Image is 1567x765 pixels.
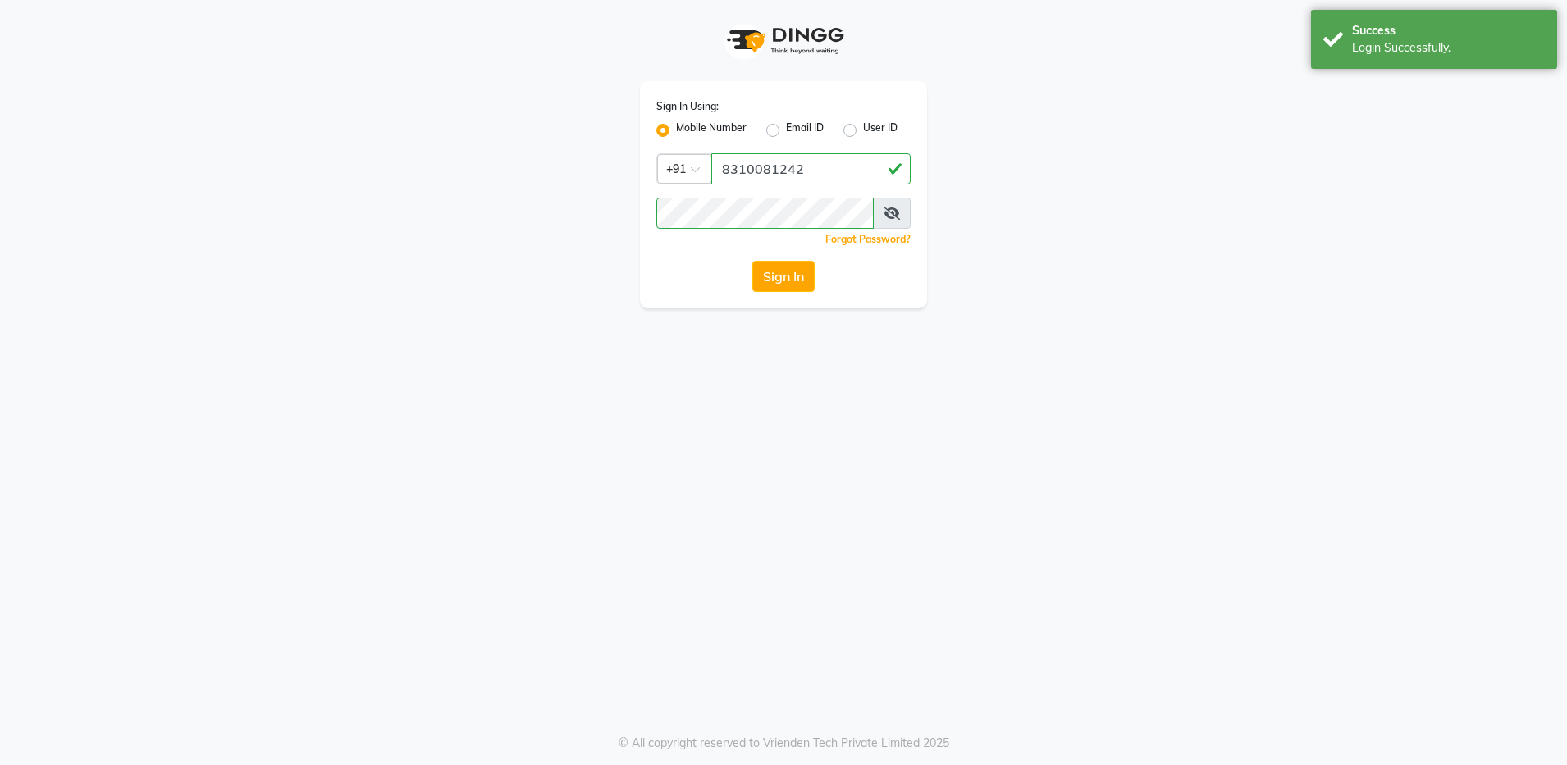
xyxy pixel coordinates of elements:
div: Success [1352,22,1545,39]
label: User ID [863,121,898,140]
img: logo1.svg [718,16,849,65]
label: Email ID [786,121,824,140]
label: Sign In Using: [656,99,719,114]
label: Mobile Number [676,121,747,140]
div: Login Successfully. [1352,39,1545,57]
input: Username [711,153,911,184]
button: Sign In [752,261,815,292]
a: Forgot Password? [825,233,911,245]
input: Username [656,198,874,229]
